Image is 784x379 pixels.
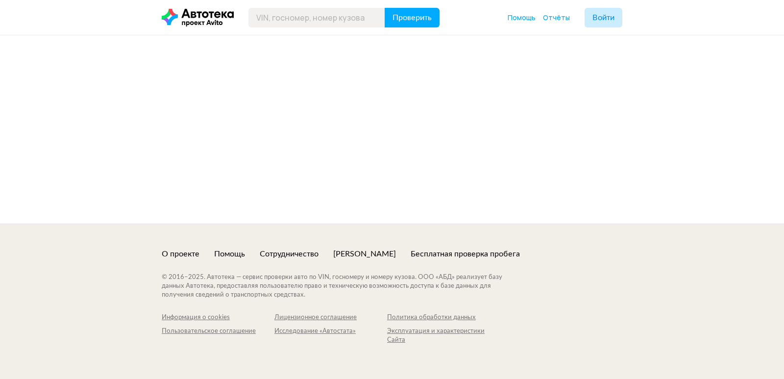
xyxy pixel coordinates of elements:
input: VIN, госномер, номер кузова [248,8,385,27]
span: Войти [592,14,614,22]
a: О проекте [162,249,199,259]
a: Информация о cookies [162,313,274,322]
a: Помощь [508,13,536,23]
button: Проверить [385,8,440,27]
a: Сотрудничество [260,249,318,259]
a: Бесплатная проверка пробега [411,249,520,259]
span: Проверить [392,14,432,22]
a: Исследование «Автостата» [274,327,387,345]
a: Отчёты [543,13,570,23]
a: Лицензионное соглашение [274,313,387,322]
a: Пользовательское соглашение [162,327,274,345]
div: Пользовательское соглашение [162,327,274,336]
span: Помощь [508,13,536,22]
a: Политика обработки данных [387,313,500,322]
a: [PERSON_NAME] [333,249,396,259]
div: Исследование «Автостата» [274,327,387,336]
span: Отчёты [543,13,570,22]
a: Эксплуатация и характеристики Сайта [387,327,500,345]
div: © 2016– 2025 . Автотека — сервис проверки авто по VIN, госномеру и номеру кузова. ООО «АБД» реали... [162,273,522,300]
a: Помощь [214,249,245,259]
button: Войти [585,8,622,27]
